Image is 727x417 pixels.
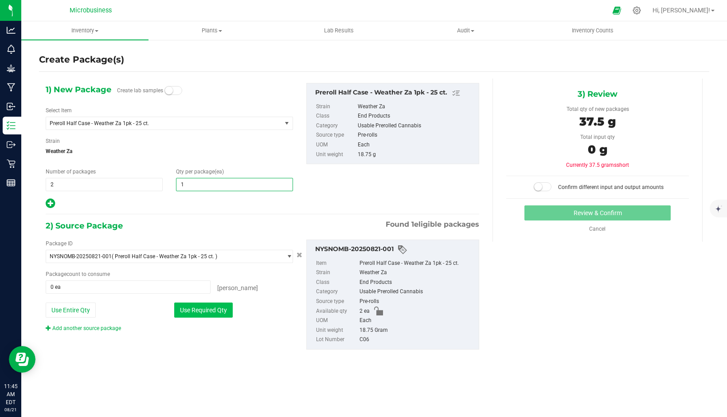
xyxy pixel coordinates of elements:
[50,120,269,126] span: Preroll Half Case - Weather Za 1pk - 25 ct.
[50,253,112,260] span: NYSNOMB-20250821-001
[46,83,111,96] span: 1) New Package
[315,244,474,255] div: NYSNOMB-20250821-001
[360,307,370,316] span: 2 ea
[316,326,358,335] label: Unit weight
[7,83,16,92] inline-svg: Manufacturing
[46,240,73,247] span: Package ID
[4,406,17,413] p: 08/21
[215,169,224,175] span: (ea)
[360,268,474,278] div: Weather Za
[579,114,616,129] span: 37.5 g
[281,117,293,130] span: select
[560,27,625,35] span: Inventory Counts
[7,45,16,54] inline-svg: Monitoring
[7,102,16,111] inline-svg: Inbound
[607,2,627,19] span: Open Ecommerce Menu
[21,21,149,40] a: Inventory
[360,259,474,268] div: Preroll Half Case - Weather Za 1pk - 25 ct.
[149,21,276,40] a: Plants
[7,159,16,168] inline-svg: Retail
[580,134,615,140] span: Total input qty
[7,64,16,73] inline-svg: Grow
[524,205,671,220] button: Review & Confirm
[360,335,474,345] div: C06
[360,326,474,335] div: 18.75 Gram
[316,140,356,150] label: UOM
[631,6,642,15] div: Manage settings
[46,169,96,175] span: Number of packages
[316,287,358,297] label: Category
[589,226,606,232] a: Cancel
[358,121,474,131] div: Usable Prerolled Cannabis
[316,307,358,316] label: Available qty
[46,137,60,145] label: Strain
[358,130,474,140] div: Pre-rolls
[46,303,96,318] button: Use Entire Qty
[9,346,35,373] iframe: Resource center
[566,162,629,168] span: Currently 37.5 grams
[315,88,474,98] div: Preroll Half Case - Weather Za 1pk - 25 ct.
[46,106,72,114] label: Select Item
[316,316,358,326] label: UOM
[316,297,358,307] label: Source type
[7,121,16,130] inline-svg: Inventory
[174,303,233,318] button: Use Required Qty
[112,253,217,260] span: ( Preroll Half Case - Weather Za 1pk - 25 ct. )
[588,142,607,157] span: 0 g
[117,84,163,97] label: Create lab samples
[217,284,258,291] span: [PERSON_NAME]
[316,121,356,131] label: Category
[46,219,123,232] span: 2) Source Package
[275,21,403,40] a: Lab Results
[358,150,474,160] div: 18.75 g
[403,27,529,35] span: Audit
[567,106,629,112] span: Total qty of new packages
[46,325,121,331] a: Add another source package
[316,102,356,112] label: Strain
[316,278,358,287] label: Class
[316,268,358,278] label: Strain
[46,271,110,277] span: Package to consume
[21,27,149,35] span: Inventory
[360,297,474,307] div: Pre-rolls
[4,382,17,406] p: 11:45 AM EDT
[39,53,124,66] h4: Create Package(s)
[46,281,210,293] input: 0 ea
[7,26,16,35] inline-svg: Analytics
[360,316,474,326] div: Each
[294,249,305,262] button: Cancel button
[403,21,530,40] a: Audit
[358,111,474,121] div: End Products
[578,87,618,101] span: 3) Review
[558,184,664,190] span: Confirm different input and output amounts
[358,140,474,150] div: Each
[316,150,356,160] label: Unit weight
[46,202,55,208] span: Add new output
[617,162,629,168] span: short
[281,250,293,263] span: select
[316,259,358,268] label: Item
[316,111,356,121] label: Class
[529,21,657,40] a: Inventory Counts
[7,140,16,149] inline-svg: Outbound
[7,178,16,187] inline-svg: Reports
[316,335,358,345] label: Lot Number
[149,27,275,35] span: Plants
[46,145,293,158] span: Weather Za
[386,219,479,230] span: Found eligible packages
[653,7,710,14] span: Hi, [PERSON_NAME]!
[176,169,224,175] span: Qty per package
[66,271,80,277] span: count
[411,220,414,228] span: 1
[360,278,474,287] div: End Products
[358,102,474,112] div: Weather Za
[70,7,112,14] span: Microbusiness
[360,287,474,297] div: Usable Prerolled Cannabis
[316,130,356,140] label: Source type
[46,178,162,191] input: 2
[312,27,366,35] span: Lab Results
